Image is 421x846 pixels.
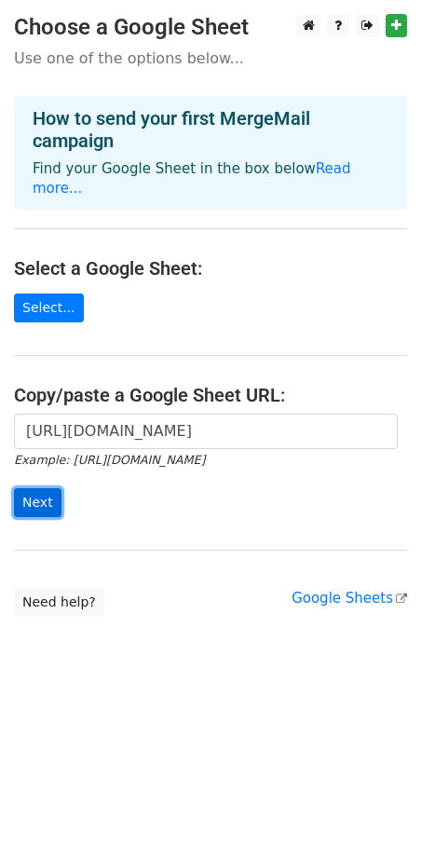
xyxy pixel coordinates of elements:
a: Google Sheets [292,590,407,607]
p: Use one of the options below... [14,48,407,68]
a: Select... [14,293,84,322]
input: Next [14,488,61,517]
small: Example: [URL][DOMAIN_NAME] [14,453,205,467]
input: Paste your Google Sheet URL here [14,414,398,449]
iframe: Chat Widget [328,757,421,846]
a: Need help? [14,588,104,617]
p: Find your Google Sheet in the box below [33,159,388,198]
h4: Copy/paste a Google Sheet URL: [14,384,407,406]
h4: Select a Google Sheet: [14,257,407,280]
h4: How to send your first MergeMail campaign [33,107,388,152]
a: Read more... [33,160,351,197]
h3: Choose a Google Sheet [14,14,407,41]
